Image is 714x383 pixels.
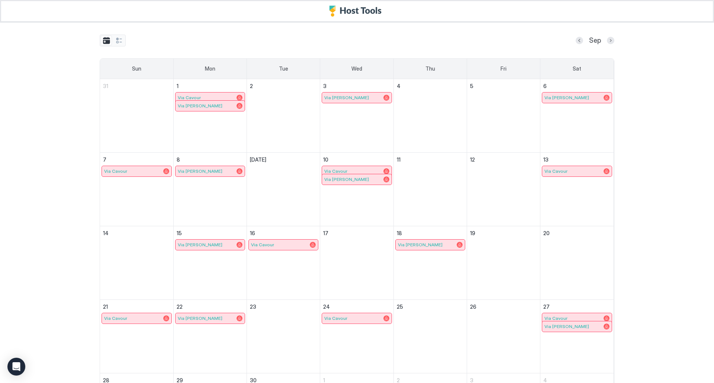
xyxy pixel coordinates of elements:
[470,304,476,310] span: 26
[103,230,109,236] span: 14
[576,37,583,44] button: Previous month
[493,59,514,79] a: Friday
[205,65,215,72] span: Mon
[543,304,550,310] span: 27
[467,152,540,226] td: September 12, 2025
[425,65,435,72] span: Thu
[173,226,247,299] td: September 15, 2025
[393,226,467,299] td: September 18, 2025
[247,300,320,315] a: September 23, 2025
[397,230,402,236] span: 18
[125,59,149,79] a: Sunday
[178,95,201,100] span: Via Cavour
[100,226,173,299] td: September 14, 2025
[178,242,222,247] span: Via [PERSON_NAME]
[393,152,467,226] td: September 11, 2025
[324,176,369,182] span: Via [PERSON_NAME]
[320,226,393,241] a: September 17, 2025
[100,79,173,94] a: August 31, 2025
[540,153,614,168] a: September 13, 2025
[544,324,589,329] span: Via [PERSON_NAME]
[470,156,475,163] span: 12
[174,300,247,315] a: September 22, 2025
[103,83,108,89] span: 31
[100,226,173,241] a: September 14, 2025
[540,299,614,373] td: September 27, 2025
[543,230,550,236] span: 20
[100,79,173,153] td: August 31, 2025
[323,156,328,163] span: 10
[540,79,614,94] a: September 6, 2025
[173,152,247,226] td: September 8, 2025
[501,65,506,72] span: Fri
[178,103,222,108] span: Via [PERSON_NAME]
[418,59,443,79] a: Thursday
[323,230,328,236] span: 17
[329,6,385,17] a: Host Tools Logo
[394,300,467,315] a: September 25, 2025
[397,304,403,310] span: 25
[324,315,347,321] span: Via Cavour
[100,153,173,168] a: September 7, 2025
[174,226,247,241] a: September 15, 2025
[247,299,320,373] td: September 23, 2025
[323,83,327,89] span: 3
[100,35,126,46] div: tab-group
[344,59,370,79] a: Wednesday
[100,300,173,315] a: September 21, 2025
[103,304,108,310] span: 21
[565,59,589,79] a: Saturday
[197,59,223,79] a: Monday
[467,226,540,299] td: September 19, 2025
[320,152,393,226] td: September 10, 2025
[247,226,320,241] a: September 16, 2025
[174,79,247,94] a: September 1, 2025
[247,79,320,153] td: September 2, 2025
[323,304,330,310] span: 24
[540,79,614,153] td: September 6, 2025
[467,299,540,373] td: September 26, 2025
[543,83,547,89] span: 6
[320,226,393,299] td: September 17, 2025
[470,83,473,89] span: 5
[540,152,614,226] td: September 13, 2025
[467,79,540,153] td: September 5, 2025
[540,226,614,241] a: September 20, 2025
[394,226,467,241] a: September 18, 2025
[320,79,393,94] a: September 3, 2025
[470,230,475,236] span: 19
[174,153,247,168] a: September 8, 2025
[543,156,549,163] span: 13
[324,168,347,174] span: Via Cavour
[178,315,222,321] span: Via [PERSON_NAME]
[177,156,180,163] span: 8
[397,156,401,163] span: 11
[173,299,247,373] td: September 22, 2025
[247,152,320,226] td: September 9, 2025
[177,304,183,310] span: 22
[467,226,540,241] a: September 19, 2025
[247,226,320,299] td: September 16, 2025
[544,168,567,174] span: Via Cavour
[100,152,173,226] td: September 7, 2025
[250,230,255,236] span: 16
[394,153,467,168] a: September 11, 2025
[393,299,467,373] td: September 25, 2025
[467,300,540,315] a: September 26, 2025
[467,79,540,94] a: September 5, 2025
[100,299,173,373] td: September 21, 2025
[589,36,601,45] span: Sep
[173,79,247,153] td: September 1, 2025
[132,65,141,72] span: Sun
[103,156,106,163] span: 7
[250,156,266,163] span: [DATE]
[247,79,320,94] a: September 2, 2025
[7,358,25,376] div: Open Intercom Messenger
[351,65,362,72] span: Wed
[177,83,178,89] span: 1
[540,226,614,299] td: September 20, 2025
[250,304,256,310] span: 23
[271,59,296,79] a: Tuesday
[104,168,127,174] span: Via Cavour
